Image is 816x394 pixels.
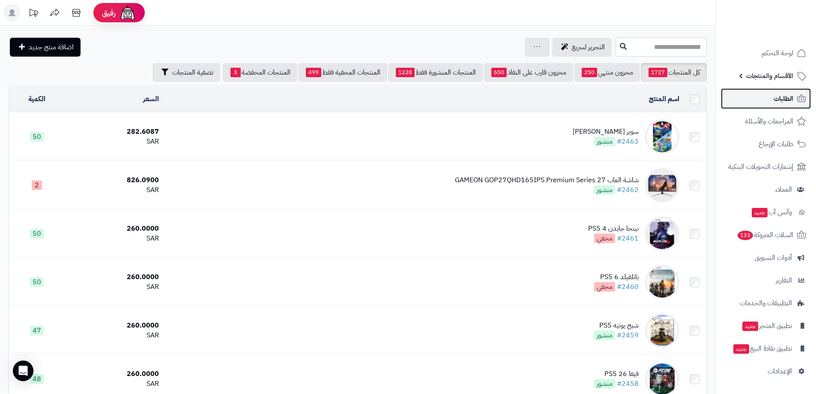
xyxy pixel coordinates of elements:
[728,161,793,173] span: إشعارات التحويلات البنكية
[745,115,793,127] span: المراجعات والأسئلة
[649,94,679,104] a: اسم المنتج
[645,168,679,202] img: شاشة العاب GAMEON GOP27QHD165IPS Premium Series 27
[69,331,159,340] div: SAR
[306,68,321,77] span: 499
[594,272,639,282] div: باتلفيلد 6 PS5
[721,202,811,223] a: وآتس آبجديد
[396,68,415,77] span: 1228
[645,120,679,154] img: سوبر ماريو جالاكس نيتندو سويتش
[455,175,639,185] div: شاشة العاب GAMEON GOP27QHD165IPS Premium Series 27
[69,379,159,389] div: SAR
[573,127,639,137] div: سوبر [PERSON_NAME]
[775,183,792,195] span: العملاء
[172,67,213,78] span: تصفية المنتجات
[594,321,639,331] div: شبح يوتيه PS5
[29,42,74,52] span: اضافة منتج جديد
[617,136,639,147] a: #2463
[69,321,159,331] div: 260.0000
[572,42,605,52] span: التحرير لسريع
[13,361,33,381] div: Open Intercom Messenger
[69,369,159,379] div: 260.0000
[721,111,811,132] a: المراجعات والأسئلة
[721,293,811,313] a: التطبيقات والخدمات
[768,365,792,377] span: الإعدادات
[617,330,639,340] a: #2459
[594,234,615,243] span: مخفي
[721,316,811,336] a: تطبيق المتجرجديد
[645,265,679,299] img: باتلفيلد 6 PS5
[721,338,811,359] a: تطبيق نقاط البيعجديد
[737,229,793,241] span: السلات المتروكة
[30,326,44,335] span: 47
[594,379,615,388] span: منشور
[721,43,811,63] a: لوحة التحكم
[594,137,615,146] span: منشور
[143,94,159,104] a: السعر
[223,63,297,82] a: المنتجات المخفضة3
[721,156,811,177] a: إشعارات التحويلات البنكية
[721,247,811,268] a: أدوات التسويق
[738,231,753,240] span: 133
[69,234,159,244] div: SAR
[751,206,792,218] span: وآتس آب
[582,68,597,77] span: 250
[649,68,667,77] span: 1727
[746,70,793,82] span: الأقسام والمنتجات
[594,369,639,379] div: فيفا 26 PS5
[484,63,573,82] a: مخزون قارب على النفاذ650
[69,137,159,147] div: SAR
[774,93,793,105] span: الطلبات
[594,331,615,340] span: منشور
[759,138,793,150] span: طلبات الإرجاع
[645,217,679,251] img: نينجا جايدن 4 PS5
[721,361,811,382] a: الإعدادات
[645,313,679,348] img: شبح يوتيه PS5
[23,4,44,24] a: تحديثات المنصة
[752,208,768,217] span: جديد
[721,179,811,200] a: العملاء
[30,277,44,287] span: 50
[641,63,707,82] a: كل المنتجات1727
[298,63,387,82] a: المنتجات المخفية فقط499
[617,282,639,292] a: #2460
[742,322,758,331] span: جديد
[721,270,811,291] a: التقارير
[69,282,159,292] div: SAR
[762,47,793,59] span: لوحة التحكم
[119,4,136,21] img: ai-face.png
[721,134,811,154] a: طلبات الإرجاع
[30,374,44,384] span: 48
[69,185,159,195] div: SAR
[617,185,639,195] a: #2462
[594,282,615,292] span: مخفي
[152,63,220,82] button: تصفية المنتجات
[69,224,159,234] div: 260.0000
[10,38,81,57] a: اضافة منتج جديد
[733,344,749,354] span: جديد
[594,185,615,195] span: منشور
[388,63,483,82] a: المنتجات المنشورة فقط1228
[28,94,45,104] a: الكمية
[69,272,159,282] div: 260.0000
[230,68,241,77] span: 3
[30,229,44,238] span: 50
[741,320,792,332] span: تطبيق المتجر
[721,88,811,109] a: الطلبات
[755,252,792,264] span: أدوات التسويق
[574,63,640,82] a: مخزون منتهي250
[758,24,808,42] img: logo-2.png
[588,224,639,234] div: نينجا جايدن 4 PS5
[617,233,639,244] a: #2461
[32,180,42,190] span: 2
[776,274,792,286] span: التقارير
[30,132,44,141] span: 50
[552,38,612,57] a: التحرير لسريع
[102,8,116,18] span: رفيق
[69,175,159,185] div: 826.0900
[491,68,507,77] span: 650
[721,225,811,245] a: السلات المتروكة133
[69,127,159,137] div: 282.6087
[740,297,792,309] span: التطبيقات والخدمات
[732,343,792,355] span: تطبيق نقاط البيع
[617,379,639,389] a: #2458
